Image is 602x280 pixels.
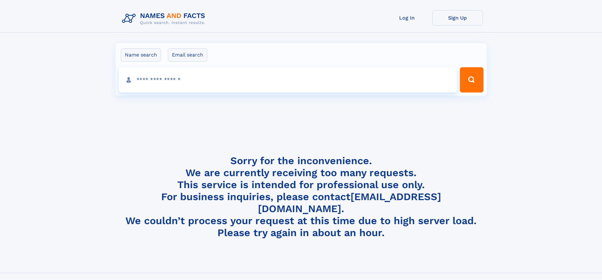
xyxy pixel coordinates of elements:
[258,191,441,215] a: [EMAIL_ADDRESS][DOMAIN_NAME]
[432,10,483,26] a: Sign Up
[119,10,210,27] img: Logo Names and Facts
[121,48,161,62] label: Name search
[460,67,483,92] button: Search Button
[168,48,207,62] label: Email search
[382,10,432,26] a: Log In
[119,155,483,239] h4: Sorry for the inconvenience. We are currently receiving too many requests. This service is intend...
[119,67,457,92] input: search input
